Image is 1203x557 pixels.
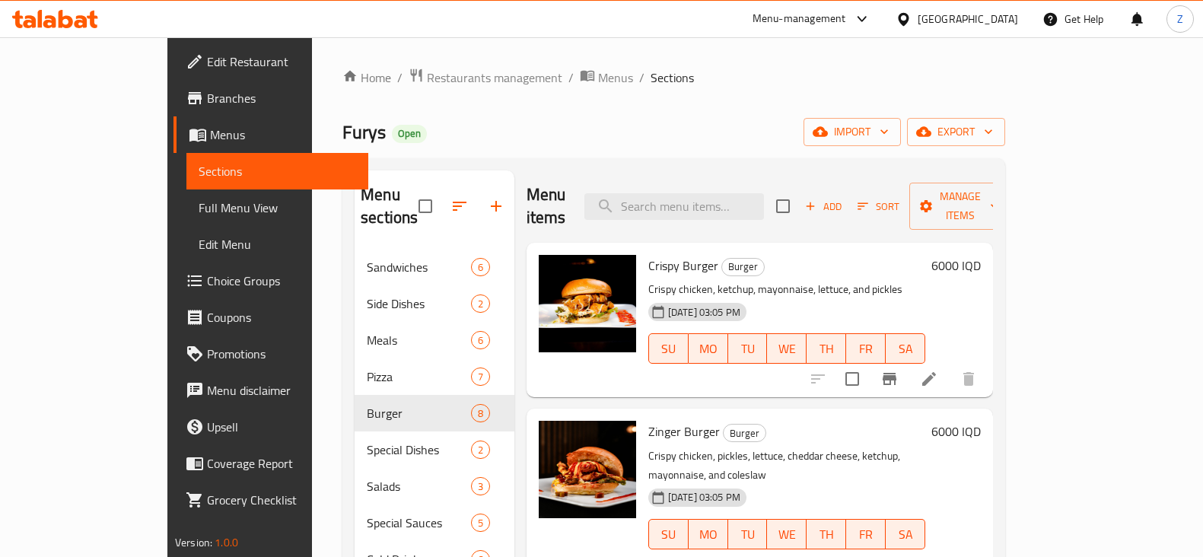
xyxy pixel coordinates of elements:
[950,361,987,397] button: delete
[846,333,886,364] button: FR
[852,338,880,360] span: FR
[173,116,368,153] a: Menus
[921,187,999,225] span: Manage items
[355,358,514,395] div: Pizza7
[199,162,356,180] span: Sections
[695,338,722,360] span: MO
[367,404,471,422] span: Burger
[816,123,889,142] span: import
[173,482,368,518] a: Grocery Checklist
[472,516,489,530] span: 5
[852,524,880,546] span: FR
[689,519,728,549] button: MO
[931,421,981,442] h6: 6000 IQD
[355,431,514,468] div: Special Dishes2
[367,331,471,349] span: Meals
[858,198,899,215] span: Sort
[846,519,886,549] button: FR
[199,199,356,217] span: Full Menu View
[728,519,768,549] button: TU
[392,127,427,140] span: Open
[854,195,903,218] button: Sort
[367,258,471,276] span: Sandwiches
[186,189,368,226] a: Full Menu View
[472,479,489,494] span: 3
[799,195,848,218] span: Add item
[662,490,746,504] span: [DATE] 03:05 PM
[655,524,683,546] span: SU
[648,519,689,549] button: SU
[355,249,514,285] div: Sandwiches6
[813,338,840,360] span: TH
[721,258,765,276] div: Burger
[931,255,981,276] h6: 6000 IQD
[655,338,683,360] span: SU
[471,331,490,349] div: items
[662,305,746,320] span: [DATE] 03:05 PM
[472,260,489,275] span: 6
[648,333,689,364] button: SU
[173,409,368,445] a: Upsell
[892,524,919,546] span: SA
[767,190,799,222] span: Select section
[807,519,846,549] button: TH
[427,68,562,87] span: Restaurants management
[886,333,925,364] button: SA
[207,272,356,290] span: Choice Groups
[648,280,925,299] p: Crispy chicken, ketchup, mayonnaise, lettuce, and pickles
[753,10,846,28] div: Menu-management
[409,68,562,88] a: Restaurants management
[648,420,720,443] span: Zinger Burger
[539,421,636,518] img: Zinger Burger
[773,524,800,546] span: WE
[539,255,636,352] img: Crispy Burger
[723,424,766,442] div: Burger
[173,80,368,116] a: Branches
[803,198,844,215] span: Add
[173,372,368,409] a: Menu disclaimer
[584,193,764,220] input: search
[920,370,938,388] a: Edit menu item
[871,361,908,397] button: Branch-specific-item
[367,477,471,495] span: Salads
[207,345,356,363] span: Promotions
[367,514,471,532] span: Special Sauces
[722,258,764,275] span: Burger
[397,68,403,87] li: /
[472,443,489,457] span: 2
[207,308,356,326] span: Coupons
[648,447,925,485] p: Crispy chicken, pickles, lettuce, cheddar cheese, ketchup, mayonnaise, and coleslaw
[367,368,471,386] span: Pizza
[472,297,489,311] span: 2
[367,441,471,459] div: Special Dishes
[355,504,514,541] div: Special Sauces5
[441,188,478,224] span: Sort sections
[728,333,768,364] button: TU
[367,294,471,313] div: Side Dishes
[173,445,368,482] a: Coverage Report
[207,491,356,509] span: Grocery Checklist
[355,285,514,322] div: Side Dishes2
[695,524,722,546] span: MO
[207,381,356,399] span: Menu disclaimer
[767,333,807,364] button: WE
[813,524,840,546] span: TH
[639,68,644,87] li: /
[907,118,1005,146] button: export
[472,333,489,348] span: 6
[734,524,762,546] span: TU
[210,126,356,144] span: Menus
[918,11,1018,27] div: [GEOGRAPHIC_DATA]
[598,68,633,87] span: Menus
[342,68,1005,88] nav: breadcrumb
[471,258,490,276] div: items
[648,254,718,277] span: Crispy Burger
[799,195,848,218] button: Add
[478,188,514,224] button: Add section
[173,263,368,299] a: Choice Groups
[207,454,356,473] span: Coverage Report
[355,468,514,504] div: Salads3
